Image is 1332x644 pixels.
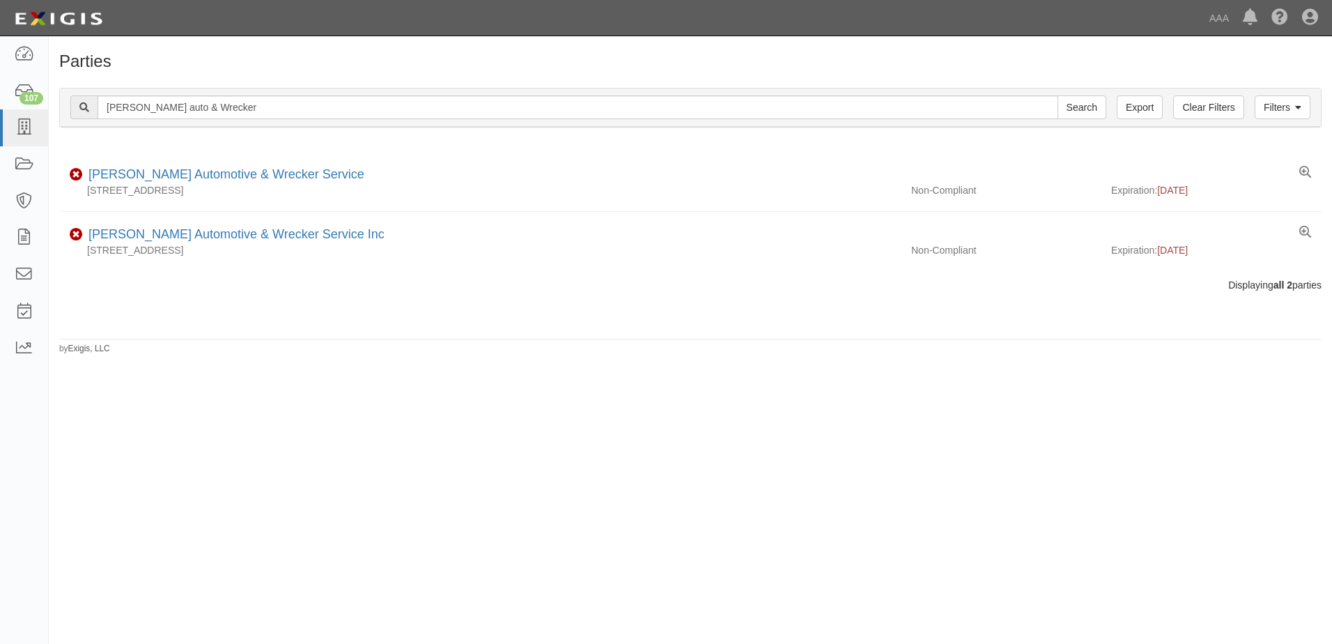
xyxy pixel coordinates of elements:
[49,278,1332,292] div: Displaying parties
[98,95,1058,119] input: Search
[1271,10,1288,26] i: Help Center - Complianz
[1255,95,1310,119] a: Filters
[1299,166,1311,180] a: View results summary
[59,183,901,197] div: [STREET_ADDRESS]
[901,183,1111,197] div: Non-Compliant
[59,343,110,355] small: by
[1111,243,1322,257] div: Expiration:
[901,243,1111,257] div: Non-Compliant
[1117,95,1163,119] a: Export
[10,6,107,31] img: logo-5460c22ac91f19d4615b14bd174203de0afe785f0fc80cf4dbbc73dc1793850b.png
[59,52,1322,70] h1: Parties
[1173,95,1244,119] a: Clear Filters
[70,170,83,180] i: Non-Compliant
[1157,185,1188,196] span: [DATE]
[1111,183,1322,197] div: Expiration:
[1157,245,1188,256] span: [DATE]
[68,344,110,353] a: Exigis, LLC
[1202,4,1236,32] a: AAA
[1058,95,1106,119] input: Search
[88,227,385,241] a: [PERSON_NAME] Automotive & Wrecker Service Inc
[70,230,83,240] i: Non-Compliant
[59,243,901,257] div: [STREET_ADDRESS]
[83,166,364,184] div: Barry's Automotive & Wrecker Service
[1299,226,1311,240] a: View results summary
[88,167,364,181] a: [PERSON_NAME] Automotive & Wrecker Service
[83,226,385,244] div: Barry's Automotive & Wrecker Service Inc
[1273,279,1292,291] b: all 2
[20,92,43,105] div: 107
